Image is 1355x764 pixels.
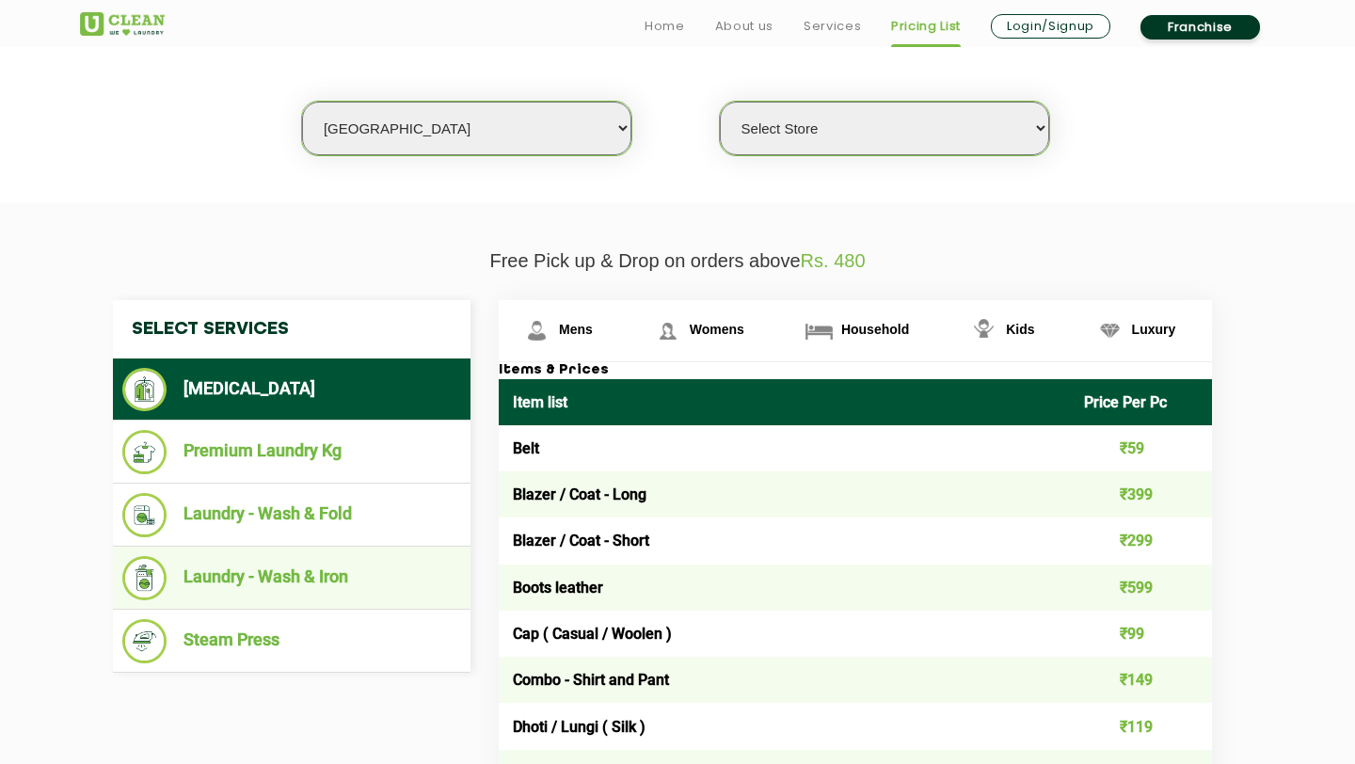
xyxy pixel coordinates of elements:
[1070,425,1213,471] td: ₹59
[559,322,593,337] span: Mens
[1006,322,1034,337] span: Kids
[690,322,744,337] span: Womens
[122,368,461,411] li: [MEDICAL_DATA]
[1070,471,1213,517] td: ₹399
[122,493,167,537] img: Laundry - Wash & Fold
[1070,565,1213,611] td: ₹599
[499,565,1070,611] td: Boots leather
[891,15,961,38] a: Pricing List
[122,430,167,474] img: Premium Laundry Kg
[499,657,1070,703] td: Combo - Shirt and Pant
[80,12,165,36] img: UClean Laundry and Dry Cleaning
[499,379,1070,425] th: Item list
[1093,314,1126,347] img: Luxury
[499,611,1070,657] td: Cap ( Casual / Woolen )
[803,314,836,347] img: Household
[113,300,470,358] h4: Select Services
[499,471,1070,517] td: Blazer / Coat - Long
[801,250,866,271] span: Rs. 480
[122,430,461,474] li: Premium Laundry Kg
[122,619,461,663] li: Steam Press
[804,15,861,38] a: Services
[841,322,909,337] span: Household
[1070,703,1213,749] td: ₹119
[122,556,461,600] li: Laundry - Wash & Iron
[122,556,167,600] img: Laundry - Wash & Iron
[80,250,1275,272] p: Free Pick up & Drop on orders above
[122,493,461,537] li: Laundry - Wash & Fold
[1070,379,1213,425] th: Price Per Pc
[1070,611,1213,657] td: ₹99
[122,619,167,663] img: Steam Press
[1070,657,1213,703] td: ₹149
[499,425,1070,471] td: Belt
[1140,15,1260,40] a: Franchise
[715,15,773,38] a: About us
[499,517,1070,564] td: Blazer / Coat - Short
[1070,517,1213,564] td: ₹299
[645,15,685,38] a: Home
[967,314,1000,347] img: Kids
[499,362,1212,379] h3: Items & Prices
[520,314,553,347] img: Mens
[499,703,1070,749] td: Dhoti / Lungi ( Silk )
[122,368,167,411] img: Dry Cleaning
[651,314,684,347] img: Womens
[1132,322,1176,337] span: Luxury
[991,14,1110,39] a: Login/Signup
